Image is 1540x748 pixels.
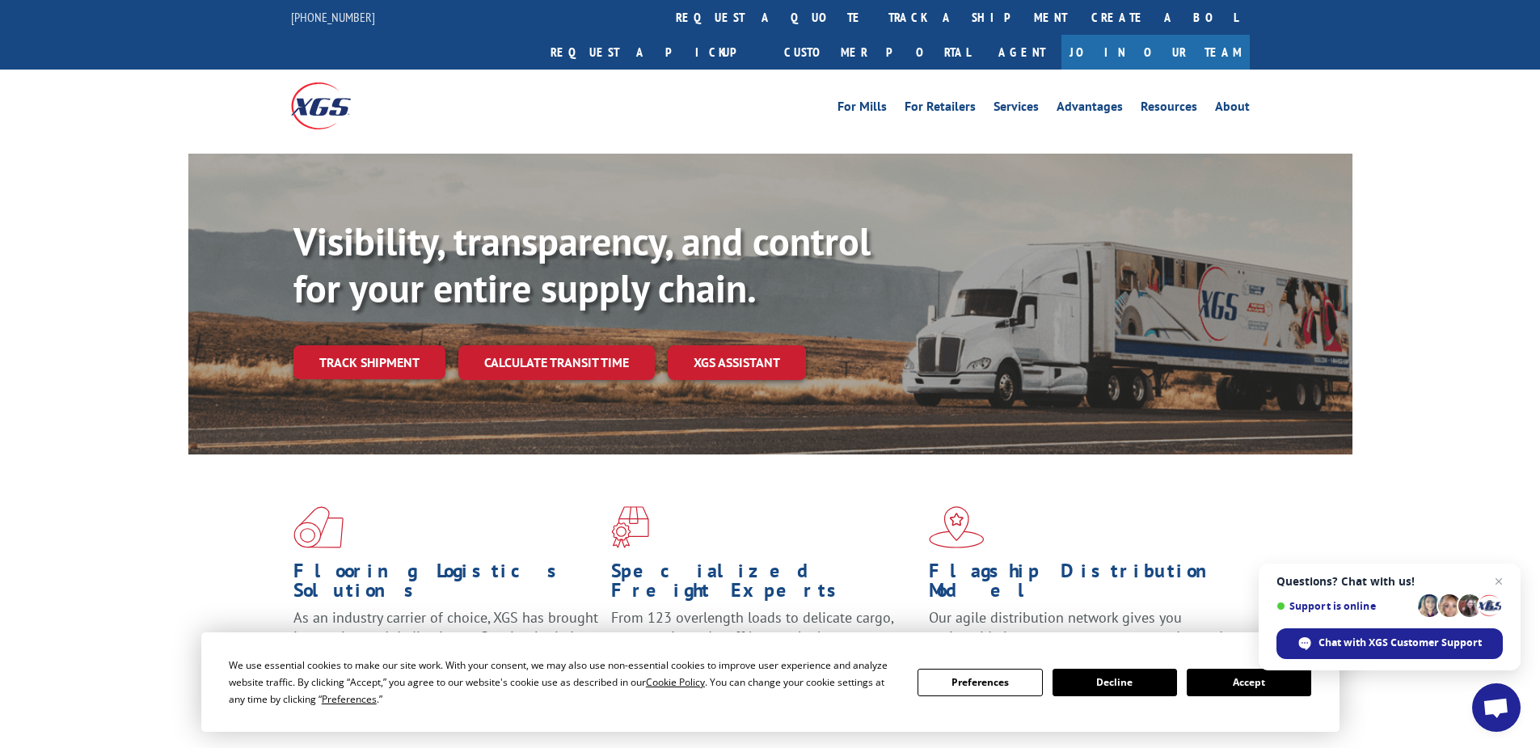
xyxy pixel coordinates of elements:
img: xgs-icon-focused-on-flooring-red [611,506,649,548]
span: Chat with XGS Customer Support [1276,628,1503,659]
span: Support is online [1276,600,1412,612]
h1: Flagship Distribution Model [929,561,1234,608]
a: For Retailers [905,100,976,118]
b: Visibility, transparency, and control for your entire supply chain. [293,216,871,313]
a: Request a pickup [538,35,772,70]
span: Preferences [322,692,377,706]
button: Accept [1187,669,1311,696]
a: Advantages [1057,100,1123,118]
span: Chat with XGS Customer Support [1318,636,1482,650]
p: From 123 overlength loads to delicate cargo, our experienced staff knows the best way to move you... [611,608,917,680]
div: We use essential cookies to make our site work. With your consent, we may also use non-essential ... [229,657,898,708]
span: As an industry carrier of choice, XGS has brought innovation and dedication to flooring logistics... [293,608,598,666]
button: Preferences [918,669,1042,696]
a: Track shipment [293,345,445,379]
div: Cookie Consent Prompt [201,632,1340,732]
h1: Specialized Freight Experts [611,561,917,608]
h1: Flooring Logistics Solutions [293,561,599,608]
span: Our agile distribution network gives you nationwide inventory management on demand. [929,608,1226,646]
a: Agent [982,35,1061,70]
a: Calculate transit time [458,345,655,380]
a: [PHONE_NUMBER] [291,9,375,25]
a: Join Our Team [1061,35,1250,70]
a: About [1215,100,1250,118]
span: Questions? Chat with us! [1276,575,1503,588]
span: Cookie Policy [646,675,705,689]
img: xgs-icon-total-supply-chain-intelligence-red [293,506,344,548]
a: Customer Portal [772,35,982,70]
a: For Mills [838,100,887,118]
a: XGS ASSISTANT [668,345,806,380]
a: Resources [1141,100,1197,118]
a: Services [994,100,1039,118]
button: Decline [1053,669,1177,696]
a: Open chat [1472,683,1521,732]
img: xgs-icon-flagship-distribution-model-red [929,506,985,548]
